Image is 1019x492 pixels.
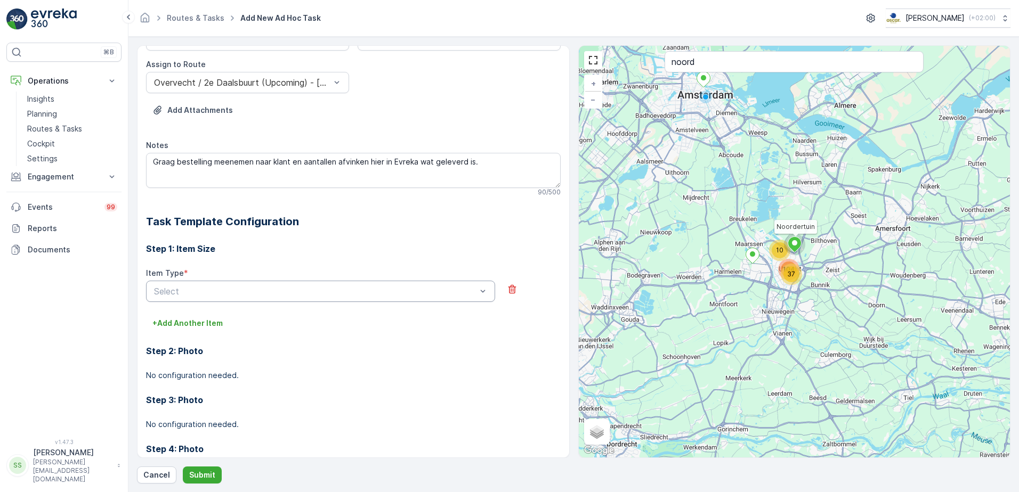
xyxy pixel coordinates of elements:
[146,370,561,381] p: No configuration needed.
[146,393,561,406] h3: Step 3: Photo
[23,106,122,121] a: Planning
[783,265,795,273] span: 104
[787,270,795,278] span: 37
[585,76,601,92] a: Zoom In
[538,188,561,196] p: 90 / 500
[886,12,901,24] img: basis-logo_rgb2x.png
[28,202,98,212] p: Events
[23,136,122,151] a: Cockpit
[665,51,924,72] input: Search address or service points
[28,223,117,234] p: Reports
[905,13,965,23] p: [PERSON_NAME]
[146,242,561,255] h3: Step 1: Item Size
[33,458,112,483] p: [PERSON_NAME][EMAIL_ADDRESS][DOMAIN_NAME]
[6,166,122,187] button: Engagement
[581,444,617,457] img: Google
[152,318,223,329] p: + Add Another Item
[189,470,215,480] p: Submit
[6,218,122,239] a: Reports
[23,92,122,106] a: Insights
[146,315,229,332] button: +Add Another Item
[146,153,561,188] textarea: Graag bestelling meenemen naar klant en aantallen afvinken hier in Evreka wat geleverd is.
[6,239,122,260] a: Documents
[28,244,117,255] p: Documents
[6,447,122,483] button: SS[PERSON_NAME][PERSON_NAME][EMAIL_ADDRESS][DOMAIN_NAME]
[776,246,783,254] span: 10
[781,264,802,285] div: 37
[167,105,233,116] p: Add Attachments
[146,345,561,357] h3: Step 2: Photo
[27,153,58,164] p: Settings
[969,14,996,22] p: ( +02:00 )
[27,109,57,119] p: Planning
[31,9,77,30] img: logo_light-DOdMpM7g.png
[154,285,476,298] p: Select
[28,76,100,86] p: Operations
[778,259,799,280] div: 104
[6,196,122,218] a: Events99
[6,70,122,92] button: Operations
[581,444,617,457] a: Open this area in Google Maps (opens a new window)
[146,214,561,229] h2: Task Template Configuration
[23,151,122,166] a: Settings
[137,466,176,483] button: Cancel
[886,9,1010,28] button: [PERSON_NAME](+02:00)
[146,268,184,277] label: Item Type
[585,92,601,108] a: Zoom Out
[183,466,222,483] button: Submit
[591,95,596,104] span: −
[103,48,114,56] p: ⌘B
[146,419,561,430] p: No configuration needed.
[167,13,224,22] a: Routes & Tasks
[143,470,170,480] p: Cancel
[27,124,82,134] p: Routes & Tasks
[146,442,561,455] h3: Step 4: Photo
[139,16,151,25] a: Homepage
[6,9,28,30] img: logo
[591,79,596,88] span: +
[146,102,239,119] button: Upload File
[146,60,206,69] label: Assign to Route
[33,447,112,458] p: [PERSON_NAME]
[27,138,55,149] p: Cockpit
[6,439,122,445] span: v 1.47.3
[585,52,601,68] a: View Fullscreen
[27,94,54,104] p: Insights
[585,420,609,444] a: Layers
[28,171,100,182] p: Engagement
[238,13,323,23] span: Add New Ad Hoc Task
[23,121,122,136] a: Routes & Tasks
[146,141,168,150] label: Notes
[769,240,790,261] div: 10
[9,457,26,474] div: SS
[107,203,115,211] p: 99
